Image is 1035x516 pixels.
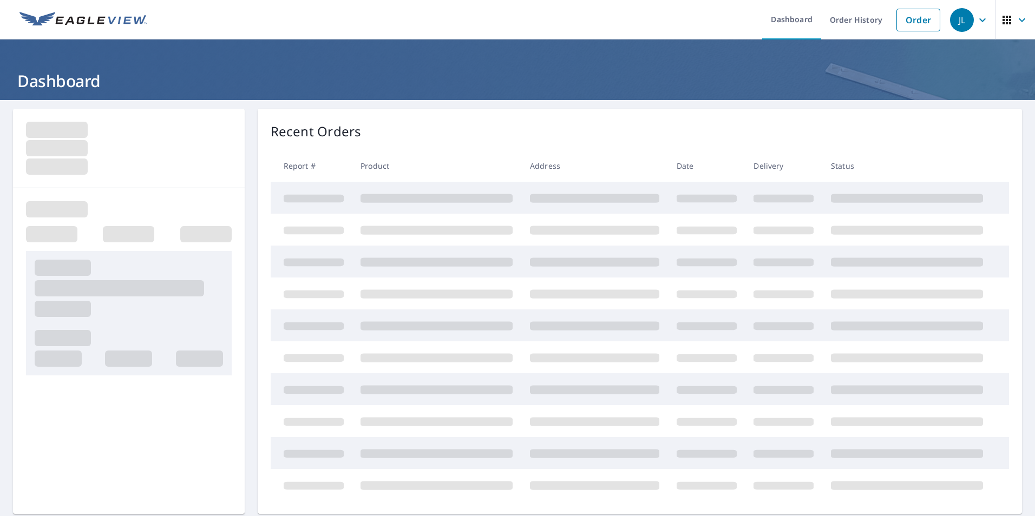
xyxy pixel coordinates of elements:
div: JL [950,8,974,32]
a: Order [896,9,940,31]
h1: Dashboard [13,70,1022,92]
th: Report # [271,150,352,182]
img: EV Logo [19,12,147,28]
th: Address [521,150,668,182]
th: Date [668,150,745,182]
th: Product [352,150,521,182]
th: Status [822,150,992,182]
p: Recent Orders [271,122,362,141]
th: Delivery [745,150,822,182]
